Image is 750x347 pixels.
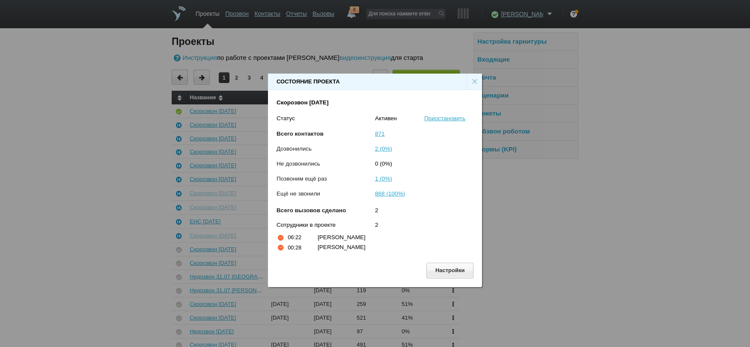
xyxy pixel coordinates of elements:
[277,145,312,152] span: Дозвонились
[375,145,392,152] span: 2 (0%)
[277,99,328,106] b: Скорозвон [DATE]
[277,175,327,182] span: Позвоним ещё раз
[467,74,482,90] div: ×
[288,243,301,252] div: 00:28
[277,207,346,214] span: Всего вызовов сделано
[375,114,424,123] div: Активен
[375,221,473,229] div: 2
[277,222,336,228] span: Сотрудники в проекте
[375,190,405,197] span: 868 (100%)
[424,115,465,122] a: Приостановить
[375,130,385,137] span: 871
[277,130,324,137] span: Всего контактов
[375,206,473,221] div: 2
[375,160,392,167] span: 0 (0%)
[277,77,340,86] div: Состояние проекта
[426,263,473,279] button: Настройки
[277,190,320,197] span: Ещё не звонили
[288,233,301,241] div: 06:22
[277,160,320,167] span: Не дозвонились
[318,233,465,242] div: [PERSON_NAME]
[277,114,375,123] div: Статус
[318,243,465,252] div: [PERSON_NAME]
[375,175,392,182] span: 1 (0%)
